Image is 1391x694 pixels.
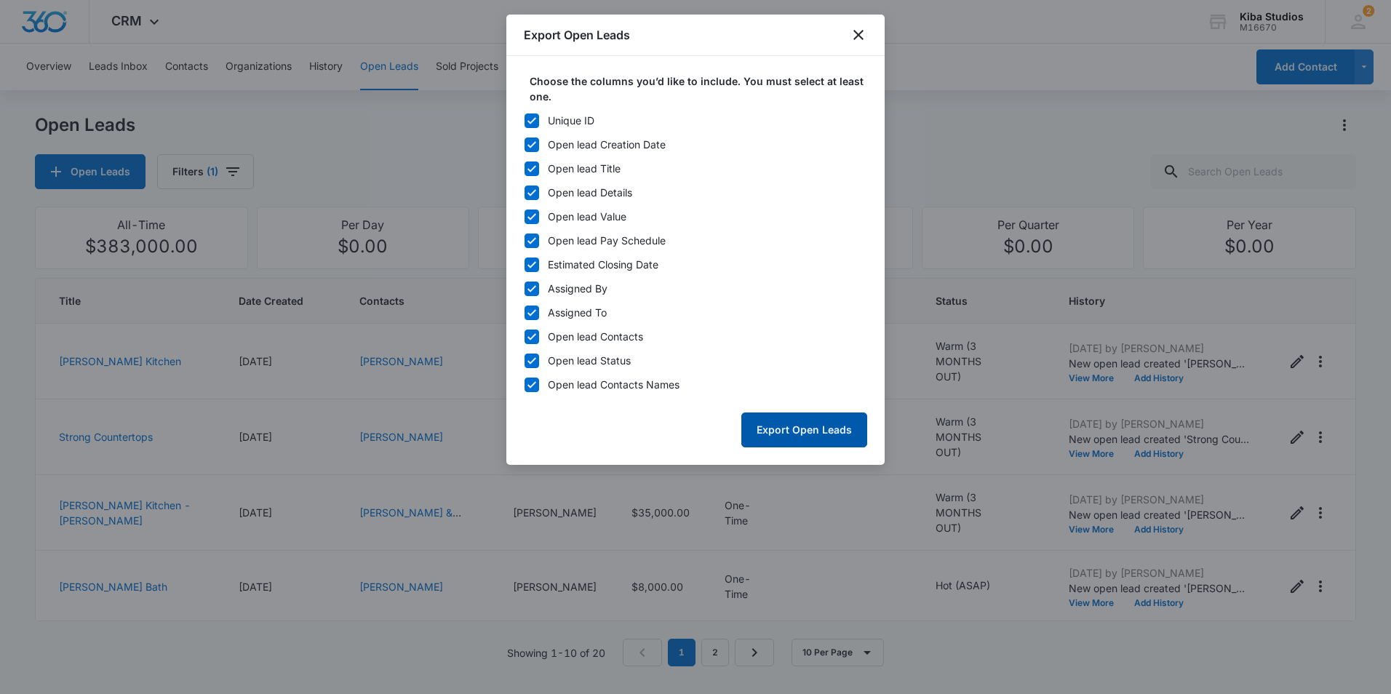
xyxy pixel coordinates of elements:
button: close [850,26,867,44]
div: Open lead Creation Date [548,137,666,152]
div: Estimated Closing Date [548,257,658,272]
div: Assigned To [548,305,607,320]
button: Export Open Leads [741,412,867,447]
div: Open lead Pay Schedule [548,233,666,248]
h1: Export Open Leads [524,26,630,44]
div: Open lead Title [548,161,621,176]
label: Choose the columns you’d like to include. You must select at least one. [530,73,873,104]
div: Unique ID [548,113,594,128]
div: Open lead Details [548,185,632,200]
div: Open lead Contacts [548,329,643,344]
div: Assigned By [548,281,607,296]
div: Open lead Value [548,209,626,224]
div: Open lead Contacts Names [548,377,679,392]
div: Open lead Status [548,353,631,368]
